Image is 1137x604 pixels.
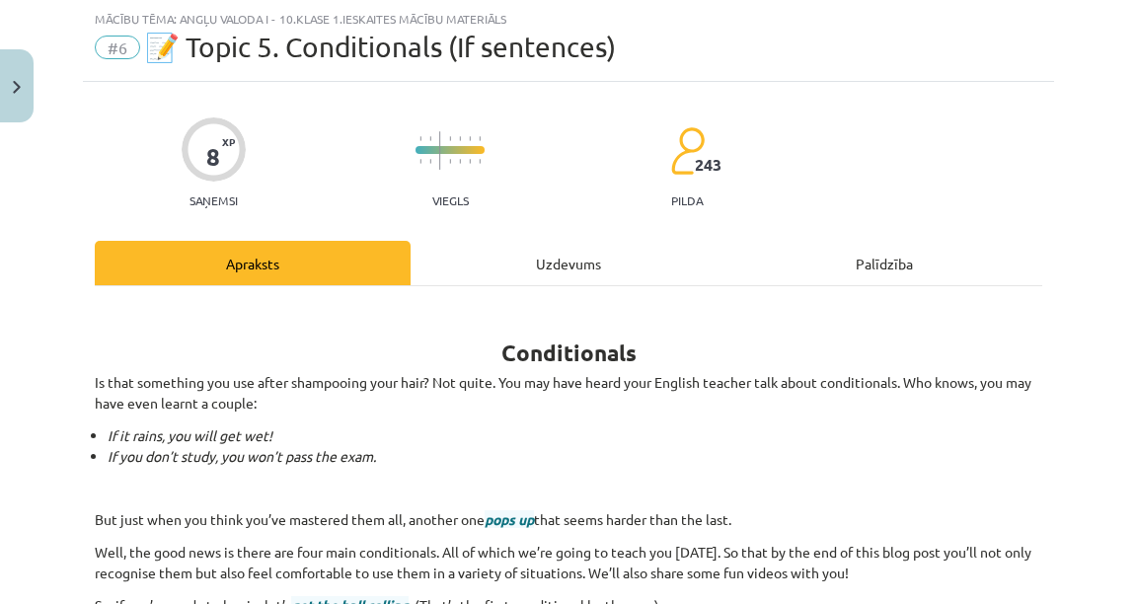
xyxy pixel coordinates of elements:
p: pilda [671,193,703,207]
img: icon-short-line-57e1e144782c952c97e751825c79c345078a6d821885a25fce030b3d8c18986b.svg [459,159,461,164]
span: XP [222,136,235,147]
p: Viegls [432,193,469,207]
img: icon-close-lesson-0947bae3869378f0d4975bcd49f059093ad1ed9edebbc8119c70593378902aed.svg [13,81,21,94]
img: icon-short-line-57e1e144782c952c97e751825c79c345078a6d821885a25fce030b3d8c18986b.svg [469,136,471,141]
div: Mācību tēma: Angļu valoda i - 10.klase 1.ieskaites mācību materiāls [95,12,1042,26]
img: icon-short-line-57e1e144782c952c97e751825c79c345078a6d821885a25fce030b3d8c18986b.svg [479,136,481,141]
div: Uzdevums [411,241,726,285]
img: icon-short-line-57e1e144782c952c97e751825c79c345078a6d821885a25fce030b3d8c18986b.svg [449,159,451,164]
i: If it rains, you will get wet! [108,426,272,444]
div: Apraksts [95,241,411,285]
img: icon-short-line-57e1e144782c952c97e751825c79c345078a6d821885a25fce030b3d8c18986b.svg [419,136,421,141]
b: Conditionals [501,339,637,367]
img: icon-short-line-57e1e144782c952c97e751825c79c345078a6d821885a25fce030b3d8c18986b.svg [459,136,461,141]
p: But just when you think you’ve mastered them all, another one that seems harder than the last. [95,509,1042,530]
p: Saņemsi [182,193,246,207]
img: icon-long-line-d9ea69661e0d244f92f715978eff75569469978d946b2353a9bb055b3ed8787d.svg [439,131,441,170]
span: pops up [485,510,534,528]
p: Is that something you use after shampooing your hair? Not quite. You may have heard your English ... [95,372,1042,414]
i: If you don’t study, you won’t pass the exam. [108,447,376,465]
span: 243 [695,156,721,174]
span: 📝 Topic 5. Conditionals (If sentences) [145,31,616,63]
img: students-c634bb4e5e11cddfef0936a35e636f08e4e9abd3cc4e673bd6f9a4125e45ecb1.svg [670,126,705,176]
img: icon-short-line-57e1e144782c952c97e751825c79c345078a6d821885a25fce030b3d8c18986b.svg [419,159,421,164]
div: Palīdzība [726,241,1042,285]
div: 8 [206,143,220,171]
img: icon-short-line-57e1e144782c952c97e751825c79c345078a6d821885a25fce030b3d8c18986b.svg [469,159,471,164]
span: #6 [95,36,140,59]
img: icon-short-line-57e1e144782c952c97e751825c79c345078a6d821885a25fce030b3d8c18986b.svg [479,159,481,164]
p: Well, the good news is there are four main conditionals. All of which we’re going to teach you [D... [95,542,1042,583]
img: icon-short-line-57e1e144782c952c97e751825c79c345078a6d821885a25fce030b3d8c18986b.svg [429,159,431,164]
img: icon-short-line-57e1e144782c952c97e751825c79c345078a6d821885a25fce030b3d8c18986b.svg [429,136,431,141]
img: icon-short-line-57e1e144782c952c97e751825c79c345078a6d821885a25fce030b3d8c18986b.svg [449,136,451,141]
